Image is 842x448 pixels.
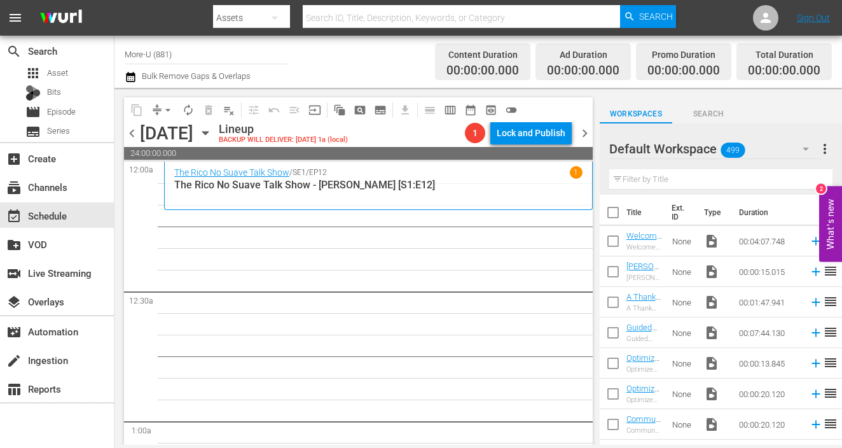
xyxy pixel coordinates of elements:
[178,100,198,120] span: Loop Content
[823,325,838,340] span: reorder
[25,104,41,120] span: Episode
[823,355,838,370] span: reorder
[667,226,699,256] td: None
[626,262,660,309] a: [PERSON_NAME] Rooted In Wellness Next On
[6,353,22,368] span: Ingestion
[464,104,477,116] span: date_range_outlined
[626,353,662,410] a: Optimize Your Metabolism Teaser 13 Seconds
[667,348,699,379] td: None
[284,100,305,120] span: Fill episodes with ad slates
[325,97,350,122] span: Refresh All Search Blocks
[626,304,663,312] div: A Thank You Message from [PERSON_NAME] Means
[626,335,663,343] div: Guided Meditation for Living Your Best Life
[647,46,720,64] div: Promo Duration
[823,416,838,431] span: reorder
[734,348,804,379] td: 00:00:13.845
[350,100,370,120] span: Create Search Block
[626,396,663,404] div: Optimize Your Metabolism Next On
[734,287,804,318] td: 00:01:47.941
[333,104,346,116] span: auto_awesome_motion_outlined
[6,151,22,167] span: Create
[485,104,497,116] span: preview_outlined
[809,326,823,340] svg: Add to Schedule
[626,195,665,230] th: Title
[151,104,163,116] span: compress
[446,46,519,64] div: Content Duration
[47,125,70,137] span: Series
[626,231,662,298] a: Welcome to Rooted in Wellness with [PERSON_NAME]
[577,125,593,141] span: chevron_right
[817,141,832,157] span: more_vert
[667,409,699,440] td: None
[547,64,619,78] span: 00:00:00.000
[390,97,415,122] span: Download as CSV
[8,10,23,25] span: menu
[823,294,838,309] span: reorder
[182,104,195,116] span: autorenew_outlined
[25,85,41,101] div: Bits
[6,266,22,281] span: Live Streaming
[748,46,820,64] div: Total Duration
[47,86,61,99] span: Bits
[162,104,174,116] span: arrow_drop_down
[809,387,823,401] svg: Add to Schedule
[264,100,284,120] span: Revert to Primary Episode
[704,264,719,279] span: Video
[547,46,619,64] div: Ad Duration
[6,237,22,253] span: VOD
[664,195,696,230] th: Ext. ID
[647,64,720,78] span: 00:00:00.000
[308,104,321,116] span: input
[174,179,583,191] p: The Rico No Suave Talk Show - [PERSON_NAME] [S1:E12]
[721,137,745,164] span: 499
[6,382,22,397] span: Reports
[696,195,731,230] th: Type
[704,234,719,249] span: Video
[816,184,826,194] div: 2
[446,64,519,78] span: 00:00:00.000
[198,100,219,120] span: Select an event to delete
[734,256,804,287] td: 00:00:15.015
[609,131,821,167] div: Default Workspace
[734,318,804,348] td: 00:07:44.130
[6,295,22,310] span: Overlays
[305,100,325,120] span: Update Metadata from Key Asset
[440,100,460,120] span: Week Calendar View
[731,195,808,230] th: Duration
[823,263,838,279] span: reorder
[370,100,390,120] span: Create Series Block
[809,265,823,279] svg: Add to Schedule
[667,287,699,318] td: None
[47,67,68,80] span: Asset
[574,168,578,177] p: 1
[626,323,661,380] a: Guided Meditation for Living Your Best Life
[626,243,663,251] div: Welcome to Rooted in Wellness with [PERSON_NAME]
[481,100,501,120] span: View Backup
[124,125,140,141] span: chevron_left
[223,104,235,116] span: playlist_remove_outlined
[6,180,22,195] span: Channels
[704,325,719,340] span: Video
[600,108,672,121] span: Workspaces
[460,100,481,120] span: Month Calendar View
[174,167,289,178] a: The Rico No Suave Talk Show
[748,64,820,78] span: 00:00:00.000
[47,106,76,118] span: Episode
[465,128,485,138] span: 1
[704,417,719,432] span: Video
[734,226,804,256] td: 00:04:07.748
[501,100,521,120] span: 24 hours Lineup View is OFF
[672,108,745,121] span: Search
[626,292,661,359] a: A Thank You Message from [PERSON_NAME] Means
[239,97,264,122] span: Customize Events
[704,356,719,371] span: Video
[309,168,327,177] p: EP12
[374,104,387,116] span: subtitles_outlined
[809,295,823,309] svg: Add to Schedule
[734,409,804,440] td: 00:00:20.120
[219,100,239,120] span: Clear Lineup
[25,124,41,139] span: Series
[809,356,823,370] svg: Add to Schedule
[823,386,838,401] span: reorder
[293,168,309,177] p: SE1 /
